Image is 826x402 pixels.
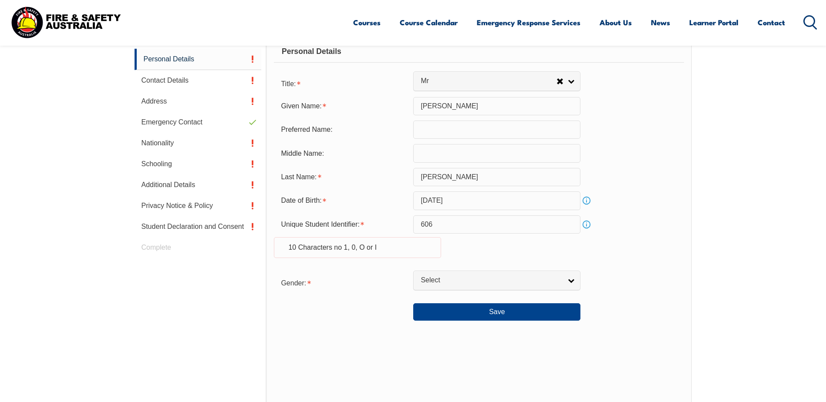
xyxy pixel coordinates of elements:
[580,194,593,207] a: Info
[135,91,262,112] a: Address
[274,237,441,258] div: 10 Characters no 1, 0, O or I
[477,11,580,34] a: Emergency Response Services
[400,11,458,34] a: Course Calendar
[135,195,262,216] a: Privacy Notice & Policy
[421,77,556,86] span: Mr
[274,41,684,63] div: Personal Details
[274,98,413,114] div: Given Name is required.
[135,49,262,70] a: Personal Details
[274,274,413,291] div: Gender is required.
[135,154,262,174] a: Schooling
[413,303,580,321] button: Save
[413,215,580,234] input: 10 Characters no 1, 0, O or I
[135,216,262,237] a: Student Declaration and Consent
[580,218,593,231] a: Info
[421,276,562,285] span: Select
[758,11,785,34] a: Contact
[274,192,413,209] div: Date of Birth is required.
[135,133,262,154] a: Nationality
[274,216,413,233] div: Unique Student Identifier is required.
[281,279,306,287] span: Gender:
[600,11,632,34] a: About Us
[274,169,413,185] div: Last Name is required.
[689,11,738,34] a: Learner Portal
[413,191,580,210] input: Select Date...
[274,145,413,161] div: Middle Name:
[274,121,413,138] div: Preferred Name:
[135,174,262,195] a: Additional Details
[353,11,381,34] a: Courses
[274,74,413,92] div: Title is required.
[651,11,670,34] a: News
[281,80,296,87] span: Title:
[135,112,262,133] a: Emergency Contact
[135,70,262,91] a: Contact Details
